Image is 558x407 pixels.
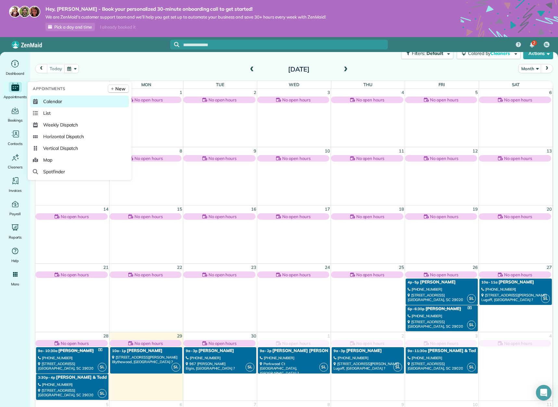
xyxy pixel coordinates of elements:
span: [PERSON_NAME] [420,280,455,285]
a: 6 [549,89,552,97]
a: 24 [324,264,331,271]
a: 18 [398,205,405,213]
nav: Main [511,37,558,52]
h2: [DATE] [258,66,339,73]
span: Help [11,257,19,264]
span: No open hours [430,340,458,347]
span: Calendar [43,98,62,105]
span: SL [467,321,476,329]
button: prev [35,64,47,73]
div: 967 [PERSON_NAME] Elgin, [GEOGRAPHIC_DATA] ? [186,361,254,371]
span: Filters: [412,50,425,56]
span: No open hours [282,97,311,103]
span: No open hours [430,213,458,220]
span: No open hours [61,213,89,220]
span: Cleaners [490,50,511,56]
span: SL [98,389,107,398]
span: 4p - 5p [408,280,419,284]
div: [STREET_ADDRESS] [GEOGRAPHIC_DATA], SC 29020 [408,293,476,302]
span: We are ZenMaid’s customer support team and we’ll help you get set up to automate your business an... [45,14,326,20]
span: Reports [9,234,22,241]
span: No open hours [504,271,532,278]
div: [PHONE_NUMBER] [334,356,402,360]
a: 20 [546,205,552,213]
a: 13 [546,147,552,155]
span: SL [246,363,254,372]
span: More [11,281,19,287]
div: [PHONE_NUMBER] [481,287,550,292]
span: [PERSON_NAME] & Teddy [56,375,109,380]
a: 2 [253,89,257,97]
a: Payroll [3,199,28,217]
div: I already booked it [96,23,139,31]
a: 26 [472,264,478,271]
span: Bookings [8,117,23,124]
span: No open hours [282,155,311,162]
a: 28 [103,332,109,340]
span: No open hours [134,340,163,347]
div: Parkwood Ct [GEOGRAPHIC_DATA], [GEOGRAPHIC_DATA] ? [260,361,328,375]
span: No open hours [134,155,163,162]
a: 9 [253,147,257,155]
span: No open hours [504,340,532,347]
span: SL [467,363,476,372]
span: 2 [533,40,535,46]
a: Help [3,246,28,264]
span: No open hours [430,155,458,162]
div: [PHONE_NUMBER] [408,314,476,318]
span: No open hours [209,213,237,220]
a: Weekly Dispatch [30,119,129,131]
span: No open hours [282,213,311,220]
span: Contacts [8,140,22,147]
span: SL [545,42,549,47]
span: Wed [289,82,299,87]
a: 15 [176,205,183,213]
a: 25 [398,264,405,271]
span: [PERSON_NAME] [499,280,534,285]
a: Map [30,154,129,166]
span: No open hours [282,340,311,347]
div: [STREET_ADDRESS] [GEOGRAPHIC_DATA], SC 29020 [38,361,107,371]
span: 9a - 10:30a [38,348,57,353]
span: No open hours [356,97,385,103]
a: Horizontal Dispatch [30,131,129,142]
a: 21 [103,264,109,271]
span: Thu [363,82,373,87]
span: [PERSON_NAME] & Teddy [428,348,481,353]
span: Mon [141,82,151,87]
button: Filters: Default [401,47,453,59]
a: 19 [472,205,478,213]
span: No open hours [430,271,458,278]
a: 30 [250,332,257,340]
span: No open hours [61,340,89,347]
a: 11 [398,147,405,155]
span: 9a - 11:30a [408,348,427,353]
span: Sat [512,82,520,87]
span: No open hours [61,271,89,278]
a: 12 [472,147,478,155]
span: No open hours [134,213,163,220]
a: 14 [103,205,109,213]
span: No open hours [209,97,237,103]
a: Contacts [3,129,28,147]
span: No open hours [209,155,237,162]
span: Weekly Dispatch [43,122,78,128]
a: 1 [327,332,331,340]
div: [PHONE_NUMBER] [38,356,107,360]
span: No open hours [504,155,532,162]
span: 10a - 11a [481,280,498,284]
a: 23 [250,264,257,271]
a: 29 [176,332,183,340]
a: Reports [3,222,28,241]
div: 2 unread notifications [525,38,539,52]
span: No open hours [356,155,385,162]
span: Vertical Dispatch [43,145,78,151]
a: Dashboard [3,59,28,77]
span: No open hours [430,97,458,103]
button: Month [518,64,541,73]
a: 5 [475,89,478,97]
a: 8 [179,147,183,155]
span: SL [171,363,180,372]
span: New [115,85,125,92]
button: Focus search [170,42,179,47]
